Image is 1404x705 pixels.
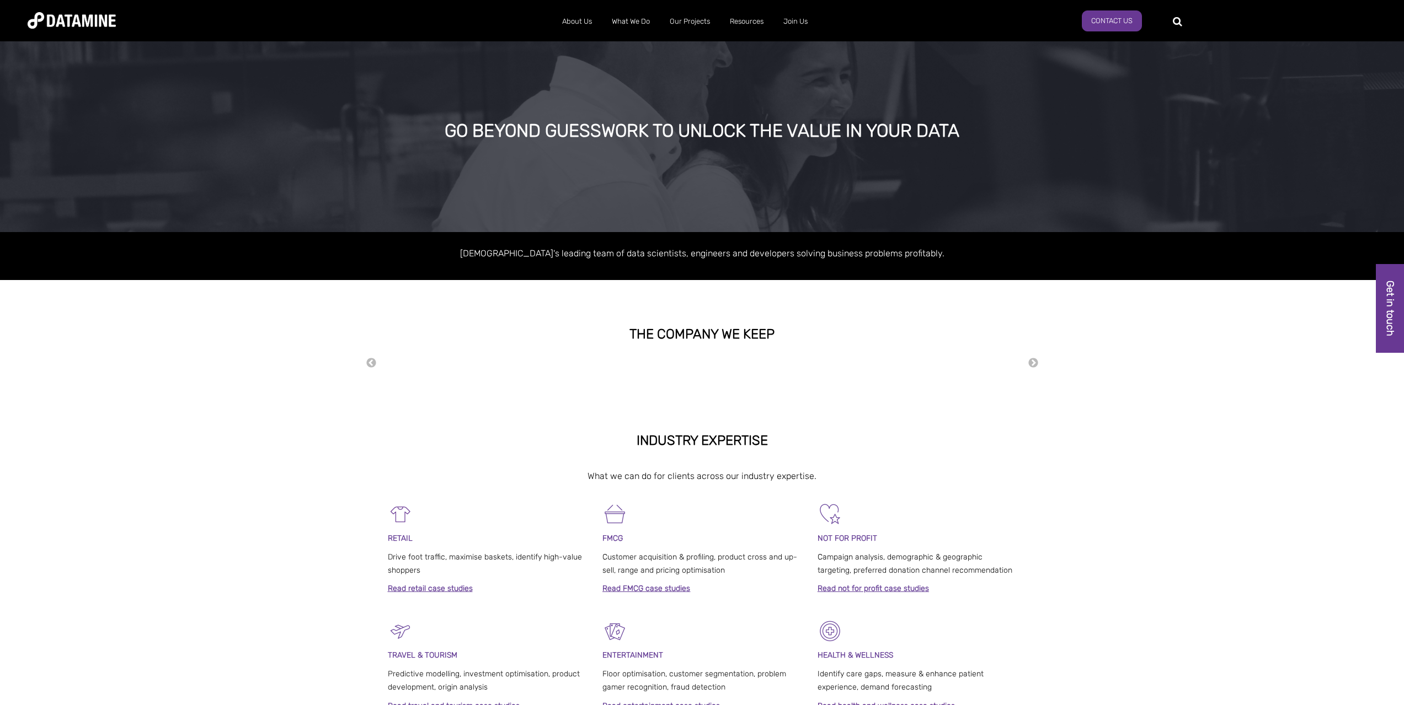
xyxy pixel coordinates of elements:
a: Contact Us [1082,10,1142,31]
strong: HEALTH & WELLNESS [818,650,893,660]
button: Previous [366,357,377,369]
img: Datamine [28,12,116,29]
a: Read FMCG case studies [602,584,690,593]
img: Entertainment [602,618,627,643]
a: Resources [720,7,773,36]
strong: THE COMPANY WE KEEP [629,326,775,342]
span: Identify care gaps, measure & enhance patient experience, demand forecasting [818,669,984,692]
a: Read not for profit case studies [818,584,929,593]
span: Predictive modelling, investment optimisation, product development, origin analysis [388,669,580,692]
a: What We Do [602,7,660,36]
span: RETAIL [388,534,413,543]
span: NOT FOR PROFIT [818,534,877,543]
a: Get in touch [1376,264,1404,353]
span: TRAVEL & TOURISM [388,650,457,660]
a: Join Us [773,7,818,36]
p: [DEMOGRAPHIC_DATA]'s leading team of data scientists, engineers and developers solving business p... [388,246,1017,261]
span: FMCG [602,534,623,543]
img: Travel & Tourism [388,618,413,643]
img: FMCG [602,502,627,526]
img: Retail-1 [388,502,413,526]
a: Our Projects [660,7,720,36]
button: Next [1028,357,1039,369]
span: Floor optimisation, customer segmentation, problem gamer recognition, fraud detection [602,669,786,692]
span: Campaign analysis, demographic & geographic targeting, preferred donation channel recommendation [818,552,1012,575]
strong: INDUSTRY EXPERTISE [637,433,768,448]
a: About Us [552,7,602,36]
span: What we can do for clients across our industry expertise. [588,471,816,481]
img: Not For Profit [818,502,842,526]
img: Healthcare [818,618,842,643]
a: Read retail case studies [388,584,473,593]
span: Drive foot traffic, maximise baskets, identify high-value shoppers [388,552,582,575]
div: GO BEYOND GUESSWORK TO UNLOCK THE VALUE IN YOUR DATA [154,121,1250,141]
span: Customer acquisition & profiling, product cross and up-sell, range and pricing optimisation [602,552,797,575]
span: ENTERTAINMENT [602,650,663,660]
